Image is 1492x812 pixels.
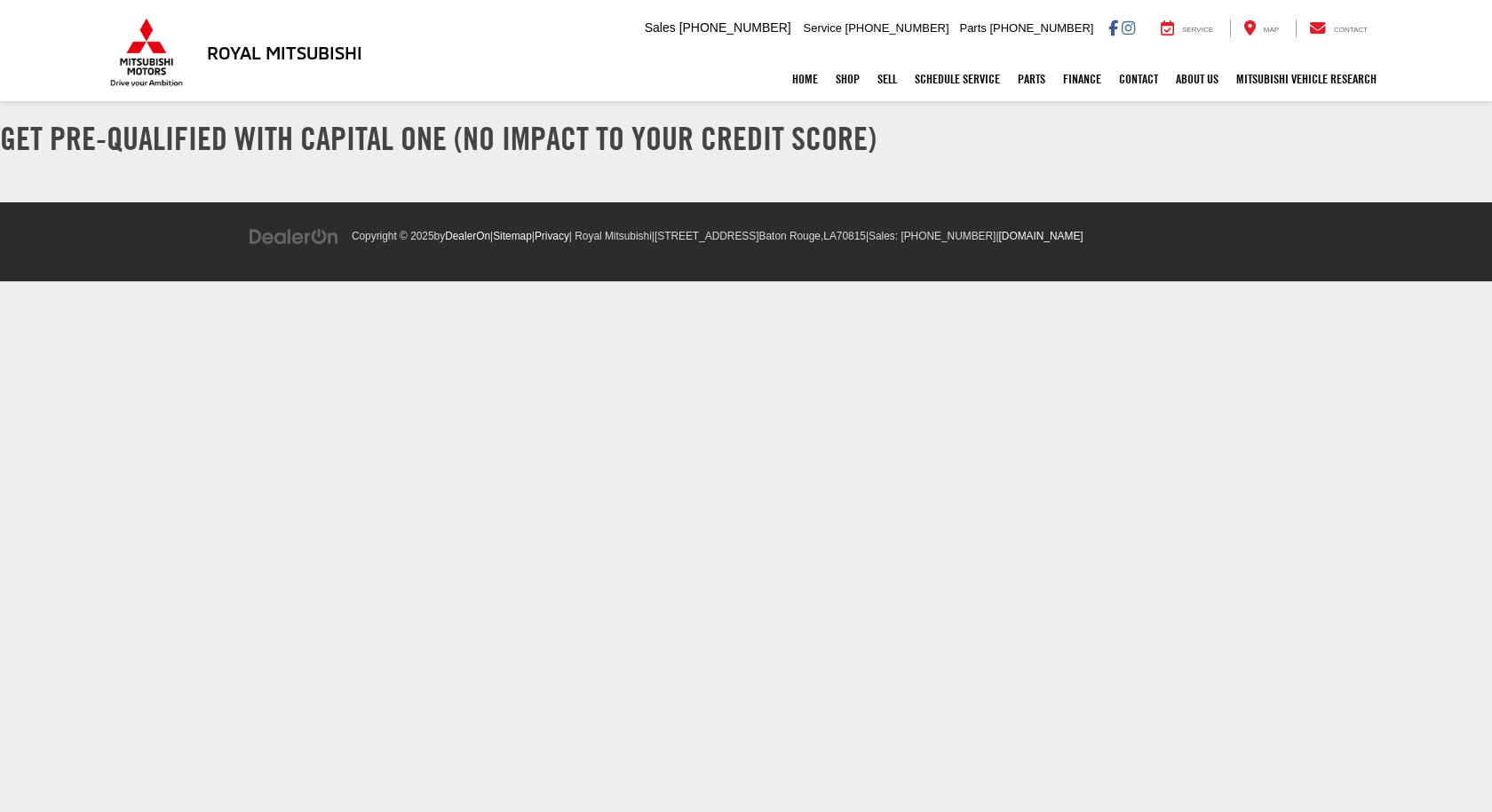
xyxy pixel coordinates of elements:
[1147,20,1226,37] a: Service
[845,21,949,35] span: [PHONE_NUMBER]
[493,230,532,242] a: Sitemap
[569,230,652,242] span: | Royal Mitsubishi
[989,21,1093,35] span: [PHONE_NUMBER]
[535,230,569,242] a: Privacy
[1264,26,1279,34] span: Map
[655,230,759,242] span: [STREET_ADDRESS]
[1110,57,1167,101] a: Contact
[652,230,866,242] span: |
[1122,20,1135,35] a: Instagram: Click to visit our Instagram page
[249,228,339,242] a: DealerOn
[996,230,1083,242] span: |
[532,230,569,242] span: |
[869,230,898,242] span: Sales:
[783,57,827,101] a: Home
[959,21,986,35] span: Parts
[645,20,676,35] span: Sales
[759,230,824,242] span: Baton Rouge,
[207,43,362,62] h3: Royal Mitsubishi
[827,57,869,101] a: Shop
[906,57,1009,101] a: Schedule Service: Opens in a new tab
[1334,26,1368,34] span: Contact
[1182,26,1213,34] span: Service
[1054,57,1110,101] a: Finance
[999,230,1083,242] a: [DOMAIN_NAME]
[434,230,490,242] span: by
[352,230,434,242] span: Copyright © 2025
[1227,57,1385,101] a: Mitsubishi Vehicle Research
[869,57,906,101] a: Sell
[679,20,791,35] span: [PHONE_NUMBER]
[901,230,996,242] span: [PHONE_NUMBER]
[1108,20,1118,35] a: Facebook: Click to visit our Facebook page
[804,21,842,35] span: Service
[1,289,2,290] img: b=99784820
[1167,57,1227,101] a: About Us
[490,230,532,242] span: |
[1009,57,1054,101] a: Parts: Opens in a new tab
[866,230,996,242] span: |
[107,18,186,87] img: Mitsubishi
[1296,20,1381,37] a: Contact
[445,230,490,242] a: DealerOn Home Page
[837,230,866,242] span: 70815
[1230,20,1292,37] a: Map
[823,230,837,242] span: LA
[249,227,339,247] img: DealerOn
